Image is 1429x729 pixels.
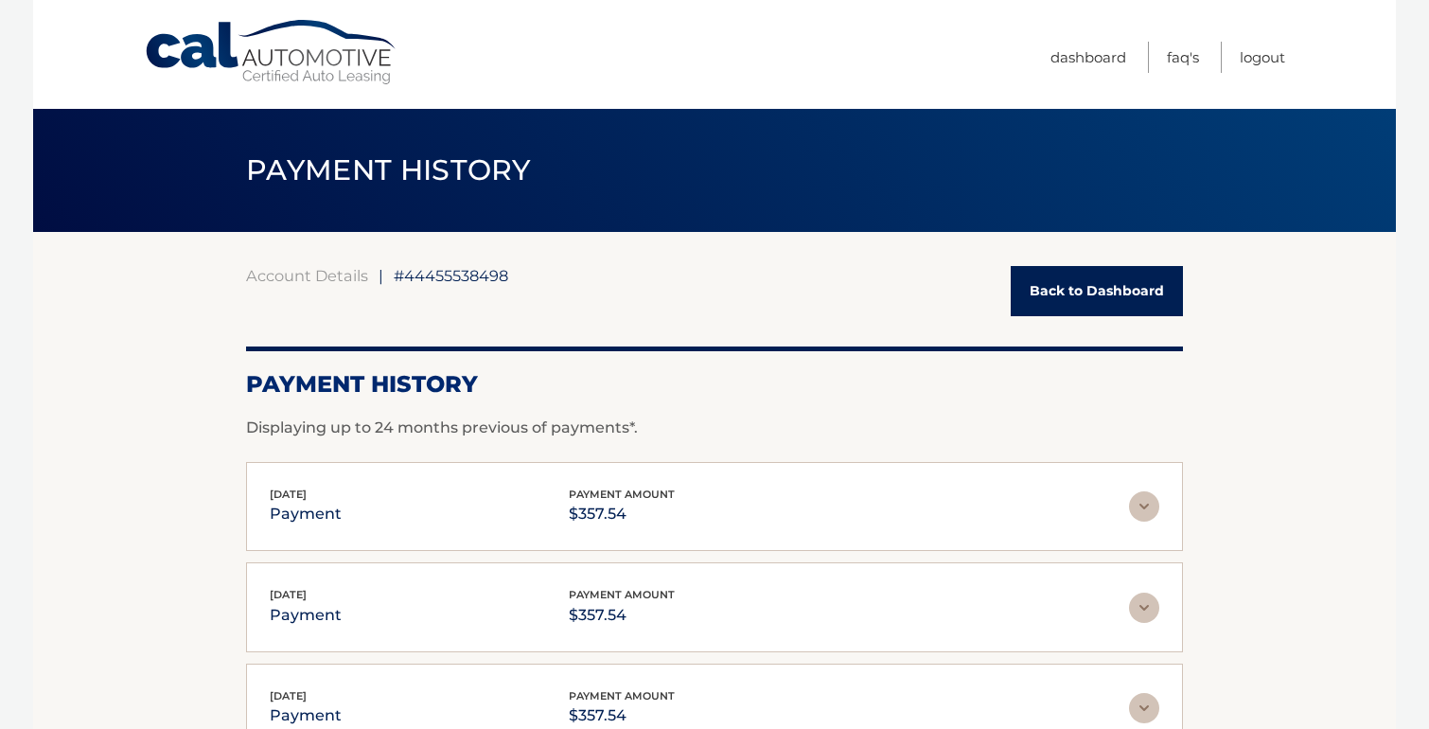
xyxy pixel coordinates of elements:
[569,588,675,601] span: payment amount
[569,488,675,501] span: payment amount
[569,602,675,629] p: $357.54
[270,488,307,501] span: [DATE]
[1050,42,1126,73] a: Dashboard
[1167,42,1199,73] a: FAQ's
[246,417,1183,439] p: Displaying up to 24 months previous of payments*.
[246,370,1183,399] h2: Payment History
[246,266,368,285] a: Account Details
[1129,491,1159,522] img: accordion-rest.svg
[1240,42,1285,73] a: Logout
[569,501,675,527] p: $357.54
[394,266,508,285] span: #44455538498
[270,501,342,527] p: payment
[270,689,307,702] span: [DATE]
[270,602,342,629] p: payment
[144,19,399,86] a: Cal Automotive
[270,702,342,729] p: payment
[1129,593,1159,623] img: accordion-rest.svg
[1011,266,1183,316] a: Back to Dashboard
[379,266,383,285] span: |
[569,702,675,729] p: $357.54
[246,152,531,187] span: PAYMENT HISTORY
[1129,693,1159,723] img: accordion-rest.svg
[569,689,675,702] span: payment amount
[270,588,307,601] span: [DATE]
